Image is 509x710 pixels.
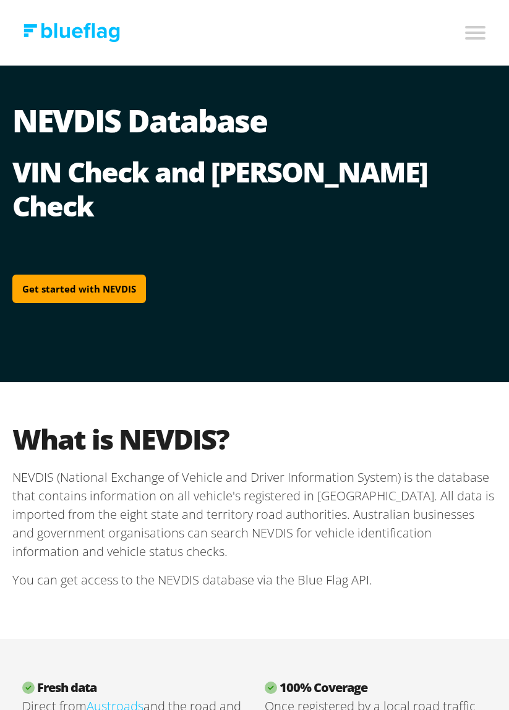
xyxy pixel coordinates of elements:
img: Blue Flag logo [24,23,120,42]
h3: Fresh data [22,678,245,697]
a: Get started with NEVDIS [12,275,146,304]
p: You can get access to the NEVDIS database via the Blue Flag API. [12,561,497,599]
h2: What is NEVDIS? [12,422,497,456]
h3: 100% Coverage [265,678,487,697]
h2: VIN Check and [PERSON_NAME] Check [12,155,497,223]
h1: NEVDIS Database [12,105,497,155]
p: NEVDIS (National Exchange of Vehicle and Driver Information System) is the database that contains... [12,468,497,561]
